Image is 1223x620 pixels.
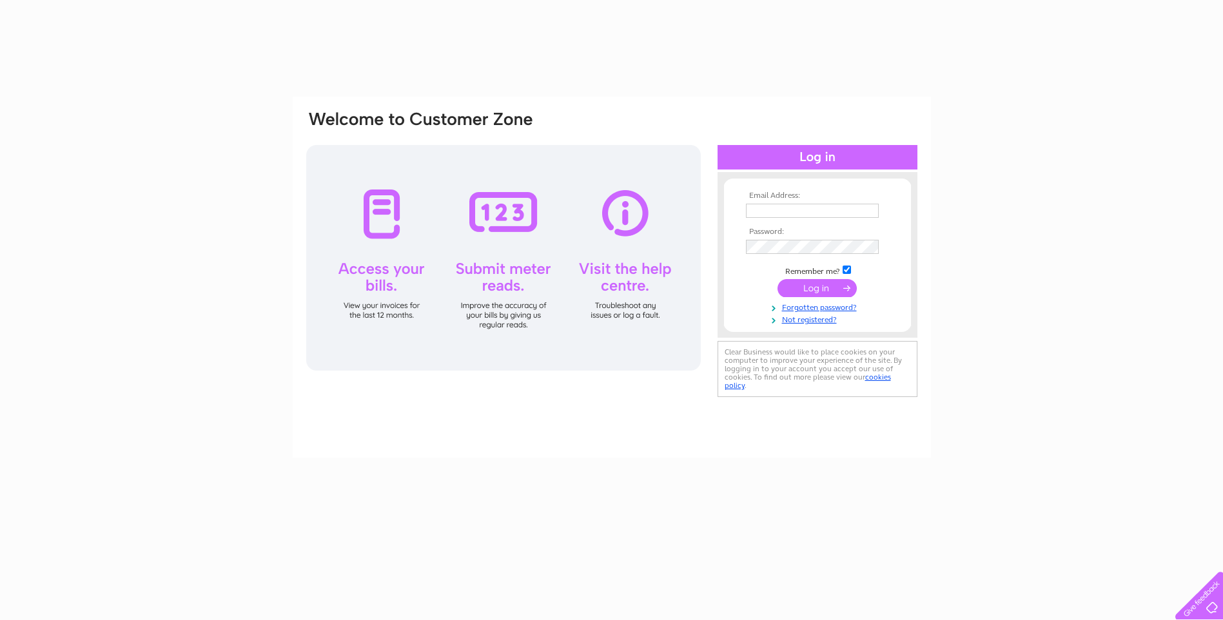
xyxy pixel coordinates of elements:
[725,373,891,390] a: cookies policy
[743,228,892,237] th: Password:
[743,264,892,276] td: Remember me?
[743,191,892,200] th: Email Address:
[718,341,917,397] div: Clear Business would like to place cookies on your computer to improve your experience of the sit...
[746,313,892,325] a: Not registered?
[778,279,857,297] input: Submit
[746,300,892,313] a: Forgotten password?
